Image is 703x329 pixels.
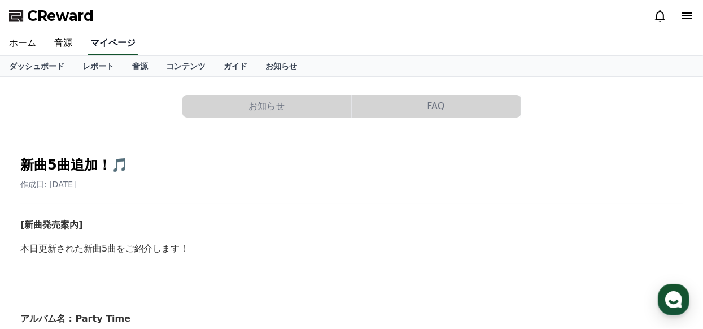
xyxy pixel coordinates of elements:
[256,56,306,76] a: お知らせ
[20,241,683,256] p: 本日更新された新曲5曲をご紹介します！
[3,235,75,263] a: Home
[88,32,138,55] a: マイページ
[75,235,146,263] a: Messages
[27,7,94,25] span: CReward
[9,7,94,25] a: CReward
[20,180,76,189] span: 作成日: [DATE]
[20,219,83,230] strong: [新曲発売案内]
[123,56,157,76] a: 音源
[157,56,215,76] a: コンテンツ
[215,56,256,76] a: ガイド
[45,32,81,55] a: 音源
[352,95,521,118] button: FAQ
[182,95,351,118] button: お知らせ
[182,95,352,118] a: お知らせ
[73,56,123,76] a: レポート
[29,252,49,261] span: Home
[167,252,195,261] span: Settings
[94,253,127,262] span: Messages
[20,156,683,174] h2: 新曲5曲追加！🎵
[146,235,217,263] a: Settings
[20,313,130,324] strong: アルバム名 : Party Time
